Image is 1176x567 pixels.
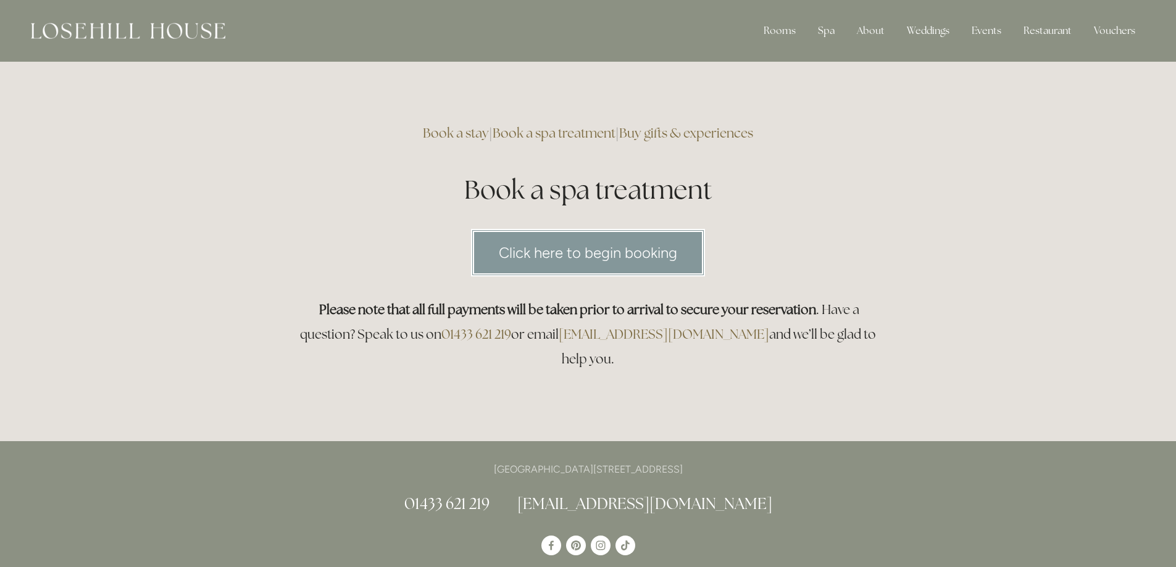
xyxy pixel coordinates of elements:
[293,461,883,478] p: [GEOGRAPHIC_DATA][STREET_ADDRESS]
[517,494,772,513] a: [EMAIL_ADDRESS][DOMAIN_NAME]
[541,536,561,555] a: Losehill House Hotel & Spa
[493,125,615,141] a: Book a spa treatment
[1084,19,1145,43] a: Vouchers
[293,172,883,208] h1: Book a spa treatment
[423,125,489,141] a: Book a stay
[293,297,883,371] h3: . Have a question? Speak to us on or email and we’ll be glad to help you.
[441,326,511,342] a: 01433 621 219
[808,19,844,43] div: Spa
[615,536,635,555] a: TikTok
[847,19,895,43] div: About
[293,121,883,146] h3: | |
[897,19,959,43] div: Weddings
[319,301,816,318] strong: Please note that all full payments will be taken prior to arrival to secure your reservation
[31,23,225,39] img: Losehill House
[559,326,769,342] a: [EMAIL_ADDRESS][DOMAIN_NAME]
[591,536,611,555] a: Instagram
[404,494,490,513] a: 01433 621 219
[962,19,1011,43] div: Events
[566,536,586,555] a: Pinterest
[619,125,753,141] a: Buy gifts & experiences
[754,19,806,43] div: Rooms
[1014,19,1082,43] div: Restaurant
[471,229,705,276] a: Click here to begin booking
